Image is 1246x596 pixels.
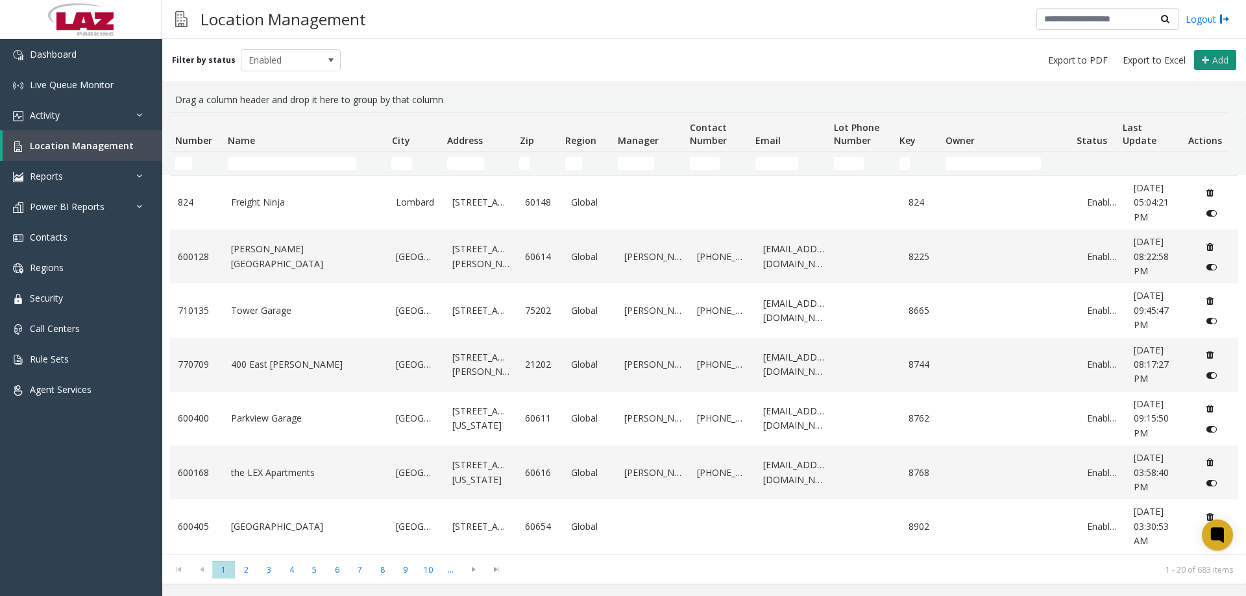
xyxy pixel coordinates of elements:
[1182,152,1228,175] td: Actions Filter
[1134,451,1184,494] a: [DATE] 03:58:40 PM
[442,152,514,175] td: Address Filter
[1087,195,1118,209] a: Enabled
[1134,289,1169,331] span: [DATE] 09:45:47 PM
[30,322,80,335] span: Call Centers
[1200,506,1221,527] button: Delete
[231,304,381,318] a: Tower Garage
[13,294,23,304] img: 'icon'
[515,564,1233,575] kendo-pager-info: 1 - 20 of 683 items
[755,157,799,170] input: Email Filter
[452,242,509,271] a: [STREET_ADDRESS][PERSON_NAME]
[485,560,507,578] span: Go to the last page
[571,411,609,425] a: Global
[348,561,371,578] span: Page 7
[1182,113,1228,152] th: Actions
[1200,311,1224,331] button: Disable
[13,111,23,121] img: 'icon'
[571,466,609,480] a: Global
[1134,344,1169,385] span: [DATE] 08:17:27 PM
[30,78,114,91] span: Live Queue Monitor
[519,157,530,170] input: Zip Filter
[258,561,280,578] span: Page 3
[624,411,681,425] a: [PERSON_NAME]
[396,357,437,372] a: [GEOGRAPHIC_DATA]
[834,121,879,147] span: Lot Phone Number
[1200,364,1224,385] button: Disable
[899,157,910,170] input: Key Filter
[13,233,23,243] img: 'icon'
[697,304,748,318] a: [PHONE_NUMBER]
[690,157,720,170] input: Contact Number Filter
[178,304,215,318] a: 710135
[13,263,23,274] img: 'icon'
[1134,505,1169,547] span: [DATE] 03:30:53 AM
[1087,519,1118,534] a: Enabled
[3,130,162,161] a: Location Management
[175,134,212,147] span: Number
[452,304,509,318] a: [STREET_ADDRESS]
[396,411,437,425] a: [GEOGRAPHIC_DATA]
[1200,291,1221,311] button: Delete
[371,561,394,578] span: Page 8
[946,134,975,147] span: Owner
[514,152,560,175] td: Zip Filter
[1087,304,1118,318] a: Enabled
[13,50,23,60] img: 'icon'
[697,250,748,264] a: [PHONE_NUMBER]
[624,466,681,480] a: [PERSON_NAME]
[1200,452,1221,473] button: Delete
[909,519,939,534] a: 8902
[231,242,381,271] a: [PERSON_NAME][GEOGRAPHIC_DATA]
[1087,411,1118,425] a: Enabled
[624,304,681,318] a: [PERSON_NAME]
[396,250,437,264] a: [GEOGRAPHIC_DATA]
[697,466,748,480] a: [PHONE_NUMBER]
[178,466,215,480] a: 600168
[326,561,348,578] span: Page 6
[525,250,556,264] a: 60614
[1134,235,1169,277] span: [DATE] 08:22:58 PM
[750,152,829,175] td: Email Filter
[763,350,827,379] a: [EMAIL_ADDRESS][DOMAIN_NAME]
[946,157,1042,170] input: Owner Filter
[525,466,556,480] a: 60616
[280,561,303,578] span: Page 4
[560,152,613,175] td: Region Filter
[909,357,939,372] a: 8744
[763,458,827,487] a: [EMAIL_ADDRESS][DOMAIN_NAME]
[624,357,681,372] a: [PERSON_NAME]
[13,141,23,152] img: 'icon'
[228,134,255,147] span: Name
[447,157,484,170] input: Address Filter
[396,466,437,480] a: [GEOGRAPHIC_DATA]
[30,139,134,152] span: Location Management
[439,561,462,578] span: Page 11
[525,411,556,425] a: 60611
[763,404,827,433] a: [EMAIL_ADDRESS][DOMAIN_NAME]
[1194,50,1236,71] button: Add
[452,519,509,534] a: [STREET_ADDRESS]
[1087,250,1118,264] a: Enabled
[1200,473,1224,494] button: Disable
[231,357,381,372] a: 400 East [PERSON_NAME]
[618,157,655,170] input: Manager Filter
[30,231,67,243] span: Contacts
[565,134,596,147] span: Region
[1200,203,1224,224] button: Disable
[30,170,63,182] span: Reports
[396,519,437,534] a: [GEOGRAPHIC_DATA]
[1071,152,1118,175] td: Status Filter
[1071,113,1118,152] th: Status
[909,411,939,425] a: 8762
[170,88,1238,112] div: Drag a column header and drop it here to group by that column
[1087,357,1118,372] a: Enabled
[30,200,104,213] span: Power BI Reports
[392,134,410,147] span: City
[1134,505,1184,548] a: [DATE] 03:30:53 AM
[231,519,381,534] a: [GEOGRAPHIC_DATA]
[178,411,215,425] a: 600400
[1134,343,1184,387] a: [DATE] 08:17:27 PM
[894,152,940,175] td: Key Filter
[763,296,827,326] a: [EMAIL_ADDRESS][DOMAIN_NAME]
[1134,182,1169,223] span: [DATE] 05:04:21 PM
